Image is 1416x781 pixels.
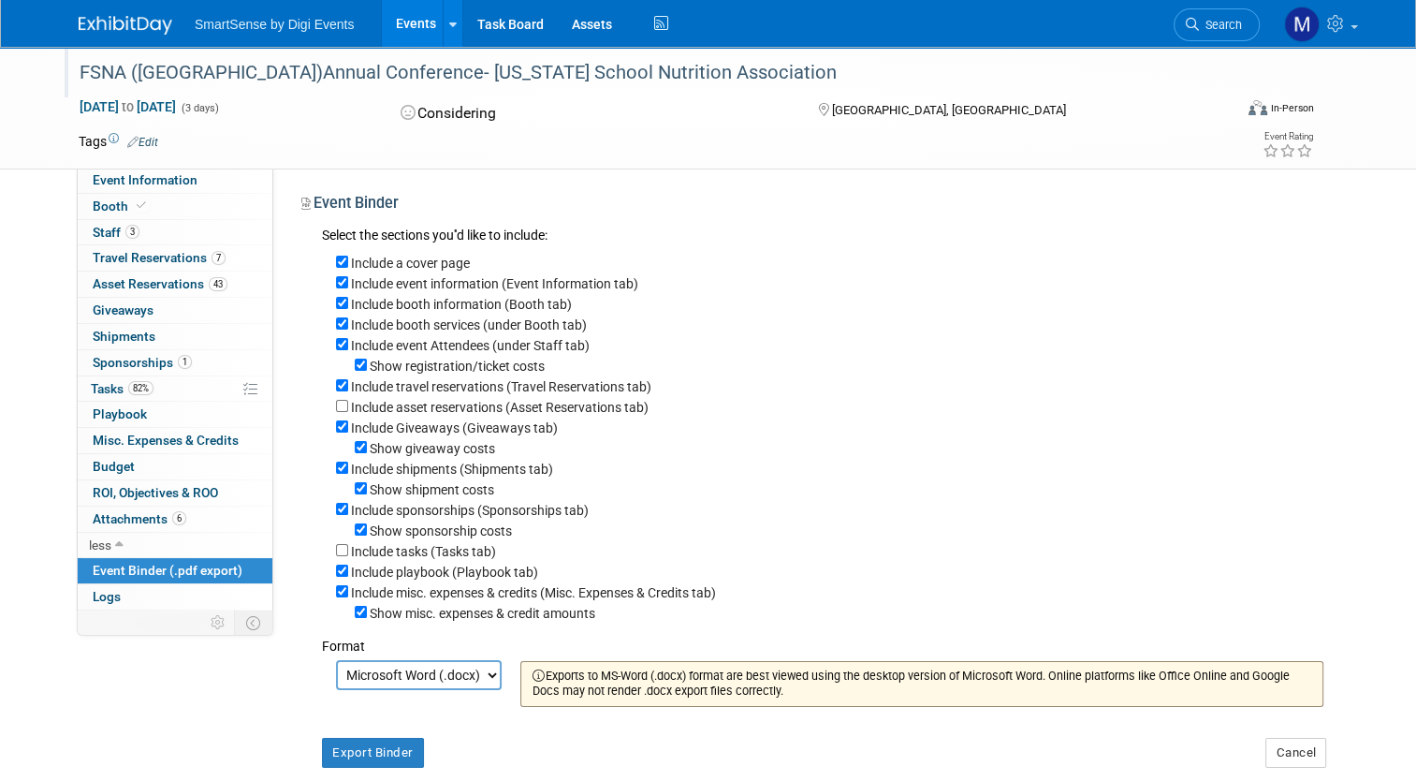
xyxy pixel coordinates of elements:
span: Shipments [93,329,155,344]
div: Event Format [1131,97,1314,125]
a: Sponsorships1 [78,350,272,376]
a: Staff3 [78,220,272,245]
label: Show shipment costs [370,482,494,497]
span: SmartSense by Digi Events [195,17,354,32]
div: Exports to MS-Word (.docx) format are best viewed using the desktop version of Microsoft Word. On... [520,661,1323,707]
div: Format [322,623,1323,656]
span: [DATE] [DATE] [79,98,177,115]
span: 7 [212,251,226,265]
span: Event Binder (.pdf export) [93,563,242,578]
div: In-Person [1270,101,1314,115]
label: Include event Attendees (under Staff tab) [351,338,590,353]
span: 3 [125,225,139,239]
label: Include tasks (Tasks tab) [351,544,496,559]
div: Select the sections you''d like to include: [322,226,1323,247]
a: Budget [78,454,272,479]
a: Tasks82% [78,376,272,402]
span: Booth [93,199,150,214]
a: Logs [78,584,272,610]
a: Playbook [78,402,272,427]
a: ROI, Objectives & ROO [78,480,272,506]
img: McKinzie Kistler [1284,7,1320,42]
label: Show misc. expenses & credit amounts [370,606,595,621]
span: Misc. Expenses & Credits [93,433,239,448]
span: Staff [93,225,139,240]
span: to [119,99,137,114]
span: ROI, Objectives & ROO [93,485,218,500]
div: Event Rating [1263,132,1313,141]
span: Search [1199,18,1242,32]
label: Include asset reservations (Asset Reservations tab) [351,400,649,415]
label: Show registration/ticket costs [370,359,545,374]
span: [GEOGRAPHIC_DATA], [GEOGRAPHIC_DATA] [832,103,1066,117]
span: 82% [128,381,153,395]
a: less [78,533,272,558]
label: Include event information (Event Information tab) [351,276,638,291]
a: Booth [78,194,272,219]
label: Show sponsorship costs [370,523,512,538]
span: Logs [93,589,121,604]
label: Include booth services (under Booth tab) [351,317,587,332]
span: 6 [172,511,186,525]
a: Event Information [78,168,272,193]
div: Considering [395,97,788,130]
button: Export Binder [322,738,424,768]
a: Travel Reservations7 [78,245,272,271]
a: Giveaways [78,298,272,323]
button: Cancel [1265,738,1326,768]
a: Search [1174,8,1260,41]
a: Attachments6 [78,507,272,532]
label: Include booth information (Booth tab) [351,297,572,312]
span: Asset Reservations [93,276,227,291]
label: Include a cover page [351,256,470,271]
i: Booth reservation complete [137,200,146,211]
span: 43 [209,277,227,291]
img: Format-Inperson.png [1248,100,1267,115]
a: Edit [127,136,158,149]
span: (3 days) [180,102,219,114]
a: Event Binder (.pdf export) [78,558,272,583]
span: Playbook [93,406,147,421]
span: Travel Reservations [93,250,226,265]
a: Asset Reservations43 [78,272,272,297]
div: FSNA ([GEOGRAPHIC_DATA])Annual Conference- [US_STATE] School Nutrition Association [73,56,1209,90]
label: Include playbook (Playbook tab) [351,565,538,580]
label: Include shipments (Shipments tab) [351,462,553,477]
span: less [89,538,111,553]
td: Tags [79,132,158,151]
span: Budget [93,459,135,474]
label: Include travel reservations (Travel Reservations tab) [351,379,651,394]
span: 1 [178,355,192,369]
div: Event Binder [301,193,1323,220]
span: Tasks [91,381,153,396]
span: Event Information [93,172,197,187]
label: Include Giveaways (Giveaways tab) [351,420,558,435]
span: Sponsorships [93,355,192,370]
img: ExhibitDay [79,16,172,35]
label: Show giveaway costs [370,441,495,456]
span: Attachments [93,511,186,526]
a: Misc. Expenses & Credits [78,428,272,453]
a: Shipments [78,324,272,349]
td: Personalize Event Tab Strip [202,611,235,635]
span: Giveaways [93,302,153,317]
label: Include misc. expenses & credits (Misc. Expenses & Credits tab) [351,585,716,600]
td: Toggle Event Tabs [235,611,273,635]
label: Include sponsorships (Sponsorships tab) [351,503,589,518]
